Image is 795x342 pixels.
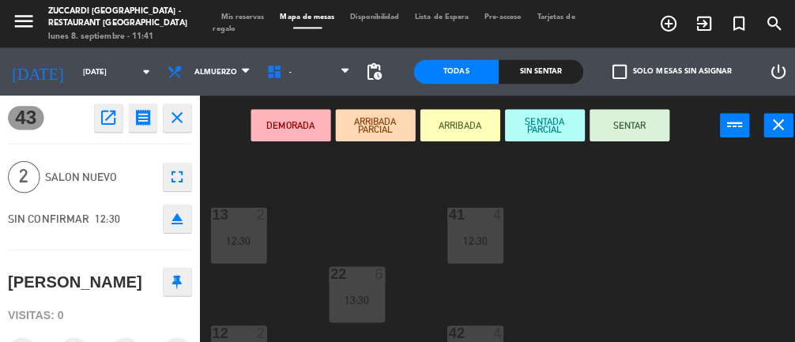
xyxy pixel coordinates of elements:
[605,64,620,78] span: check_box_outline_blank
[44,167,153,185] span: SALON NUEVO
[327,264,328,278] div: 22
[98,107,117,126] i: open_in_new
[210,205,211,220] div: 13
[8,160,40,191] span: 2
[254,322,263,336] div: 2
[192,67,235,76] span: Almuerzo
[132,107,151,126] i: receipt
[161,161,190,190] button: fullscreen
[718,114,737,133] i: power_input
[210,322,211,336] div: 12
[12,9,36,33] i: menu
[761,114,780,133] i: close
[135,62,154,81] i: arrow_drop_down
[8,266,141,292] div: [PERSON_NAME]
[409,59,493,83] div: Todas
[472,13,524,21] span: Pre-acceso
[605,64,724,78] label: Solo mesas sin asignar
[488,205,497,220] div: 4
[499,108,578,140] button: SENTADA PARCIAL
[8,105,43,129] span: 43
[403,13,472,21] span: Lista de Espera
[47,6,187,29] div: Zuccardi [GEOGRAPHIC_DATA] - Restaurant [GEOGRAPHIC_DATA]
[166,107,185,126] i: close
[8,210,89,223] span: SIN CONFIRMAR
[444,205,445,220] div: 41
[583,108,662,140] button: SENTAR
[211,13,269,21] span: Mis reservas
[712,112,741,136] button: power_input
[760,62,779,81] i: power_settings_new
[161,202,190,231] button: eject
[652,14,671,33] i: add_circle_outline
[248,108,327,140] button: DEMORADA
[161,103,190,131] button: close
[371,264,380,278] div: 6
[93,103,122,131] button: open_in_new
[166,166,185,185] i: fullscreen
[286,67,288,76] span: -
[332,108,411,140] button: ARRIBADA PARCIAL
[47,30,187,42] div: lunes 8. septiembre - 11:41
[360,62,379,81] span: pending_actions
[94,210,119,223] span: 12:30
[339,13,403,21] span: Disponibilidad
[209,233,264,244] div: 12:30
[488,322,497,336] div: 4
[687,14,706,33] i: exit_to_app
[493,59,577,83] div: Sin sentar
[12,9,36,38] button: menu
[127,103,156,131] button: receipt
[8,299,190,326] div: Visitas: 0
[269,13,339,21] span: Mapa de mesas
[722,14,740,33] i: turned_in_not
[211,13,569,32] span: Tarjetas de regalo
[443,233,498,244] div: 12:30
[254,205,263,220] div: 2
[416,108,495,140] button: ARRIBADA
[756,14,775,33] i: search
[444,322,445,336] div: 42
[755,112,785,136] button: close
[326,291,381,303] div: 13:30
[166,207,185,226] i: eject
